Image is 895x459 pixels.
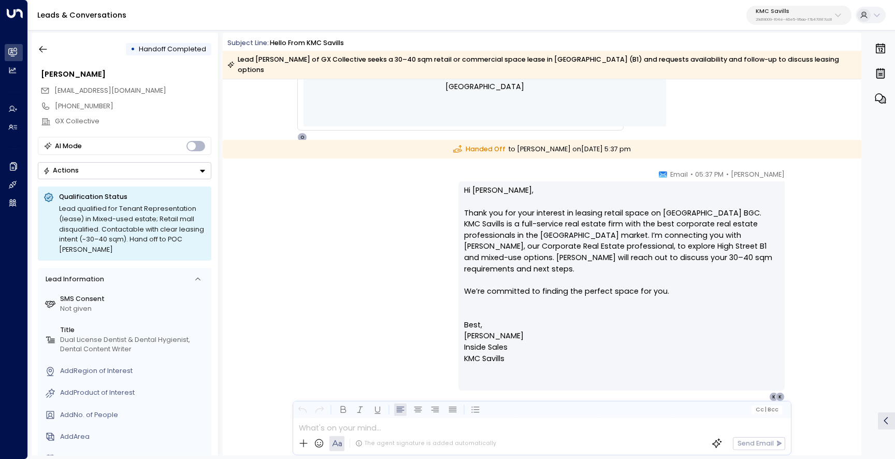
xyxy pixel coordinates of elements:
div: • [131,41,135,58]
div: K [775,392,785,401]
span: [PERSON_NAME] [731,169,785,180]
span: Inside Sales [464,342,508,353]
div: AI Mode [55,141,82,151]
div: Lead qualified for Tenant Representation (lease) in Mixed-used estate; Retail mall disqualified. ... [59,204,206,255]
p: Qualification Status [59,192,206,202]
div: Lead [PERSON_NAME] of GX Collective seeks a 30–40 sqm retail or commercial space lease in [GEOGRA... [227,54,856,75]
div: AddNo. of People [60,410,208,420]
img: 78_headshot.jpg [789,169,807,188]
div: GX Collective [55,117,211,126]
div: K [769,392,778,401]
span: Handoff Completed [139,45,206,53]
label: Title [60,325,208,335]
div: Dual License Dentist & Dental Hygienist, Dental Content Writer [60,335,208,355]
span: Best, [464,320,482,331]
p: 29d18009-f04e-46e5-95aa-f7b470917cc8 [756,18,832,22]
p: Hi [PERSON_NAME], Thank you for your interest in leasing retail space on [GEOGRAPHIC_DATA] BGC. K... [464,185,779,308]
div: to [PERSON_NAME] on [DATE] 5:37 pm [223,140,861,159]
span: Email [670,169,688,180]
span: Subject Line: [227,38,269,47]
button: KMC Savills29d18009-f04e-46e5-95aa-f7b470917cc8 [746,6,851,25]
button: Redo [313,404,326,417]
a: Leads & Conversations [37,10,126,20]
div: AddRegion of Interest [60,366,208,376]
div: Lead Information [42,275,104,284]
div: AddProduct of Interest [60,388,208,398]
button: Actions [38,162,211,179]
div: [PHONE_NUMBER] [55,102,211,111]
span: Cc Bcc [755,407,778,413]
span: • [690,169,693,180]
p: KMC Savills [756,8,832,15]
button: Cc|Bcc [752,405,782,414]
span: | [765,407,767,413]
div: Button group with a nested menu [38,162,211,179]
div: [PERSON_NAME] [41,69,211,80]
label: SMS Consent [60,294,208,304]
span: 05:37 PM [695,169,724,180]
div: O [297,133,307,142]
div: The agent signature is added automatically [355,439,496,448]
button: Undo [296,404,309,417]
div: Not given [60,304,208,314]
span: [PERSON_NAME] [464,331,524,342]
div: Actions [43,166,79,175]
span: kathbnavarro@gmail.com [54,86,166,96]
span: KMC Savills [464,353,504,365]
span: [EMAIL_ADDRESS][DOMAIN_NAME] [54,86,166,95]
span: • [726,169,729,180]
div: AddArea [60,432,208,442]
span: Handed Off [453,145,506,154]
div: Hello from KMC Savills [270,38,344,48]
